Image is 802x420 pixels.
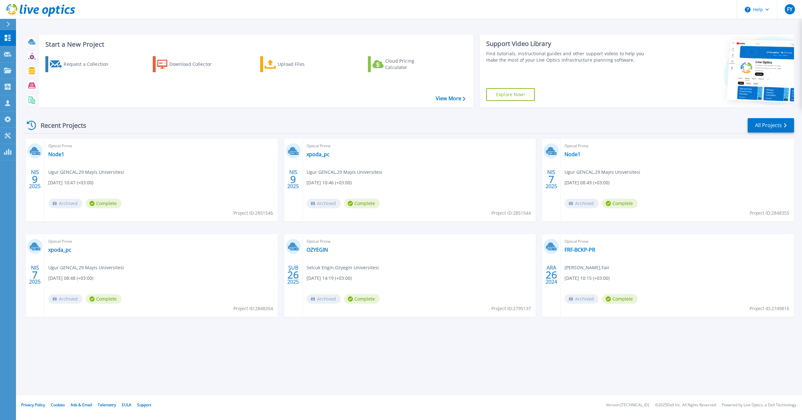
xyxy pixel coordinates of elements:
[153,56,224,72] a: Download Collector
[307,179,352,186] span: [DATE] 10:46 (+03:00)
[48,151,64,157] a: Node1
[436,95,465,102] a: View More
[29,263,41,286] div: NIS 2025
[137,402,151,408] a: Support
[722,403,796,407] li: Powered by Live Optics, a Dell Technology
[606,403,649,407] li: Version: [TECHNICAL_ID]
[48,294,82,304] span: Archived
[307,169,382,176] span: Ugur GENCAL , 29 Mayis Universitesi
[278,58,329,71] div: Upload Files
[233,305,273,312] span: Project ID: 2848354
[86,294,121,304] span: Complete
[565,151,580,157] a: Node1
[565,238,790,245] span: Optical Prime
[486,40,649,48] div: Support Video Library
[565,199,599,208] span: Archived
[486,88,535,101] a: Explore Now!
[602,294,638,304] span: Complete
[86,199,121,208] span: Complete
[29,168,41,191] div: NIS 2025
[565,294,599,304] span: Archived
[602,199,638,208] span: Complete
[25,118,95,133] div: Recent Projects
[260,56,331,72] a: Upload Files
[51,402,65,408] a: Cookies
[287,272,299,278] span: 26
[385,58,436,71] div: Cloud Pricing Calculator
[307,247,328,253] a: OZYEGIN
[750,210,789,217] span: Project ID: 2848355
[565,275,610,282] span: [DATE] 10:15 (+03:00)
[565,247,595,253] a: FRF-BCKP-PR
[64,58,115,71] div: Request a Collection
[287,263,299,286] div: ŞUB 2025
[549,177,554,182] span: 7
[545,168,557,191] div: NIS 2025
[48,142,274,149] span: Optical Prime
[48,179,93,186] span: [DATE] 10:47 (+03:00)
[32,272,38,278] span: 7
[565,264,610,271] span: [PERSON_NAME] , Fair
[750,305,789,312] span: Project ID: 2749816
[787,7,792,12] span: FY
[307,264,379,271] span: Selcuk Engin , Ozyegin Universitesi
[344,294,380,304] span: Complete
[48,264,124,271] span: Ugur GENCAL , 29 Mayis Universitesi
[290,177,296,182] span: 9
[565,169,640,176] span: Ugur GENCAL , 29 Mayis Universitesi
[491,210,531,217] span: Project ID: 2851544
[98,402,116,408] a: Telemetry
[307,199,341,208] span: Archived
[233,210,273,217] span: Project ID: 2851546
[655,403,716,407] li: © 2025 Dell Inc. All Rights Reserved
[565,179,610,186] span: [DATE] 08:49 (+03:00)
[45,56,117,72] a: Request a Collection
[122,402,131,408] a: EULA
[546,272,557,278] span: 26
[48,169,124,176] span: Ugur GENCAL , 29 Mayis Universitesi
[565,142,790,149] span: Optical Prime
[45,41,465,48] h3: Start a New Project
[48,247,71,253] a: xpoda_pc
[287,168,299,191] div: NIS 2025
[307,275,352,282] span: [DATE] 14:19 (+03:00)
[368,56,439,72] a: Cloud Pricing Calculator
[169,58,221,71] div: Download Collector
[307,294,341,304] span: Archived
[48,275,93,282] span: [DATE] 08:48 (+03:00)
[748,118,794,133] a: All Projects
[71,402,92,408] a: Ads & Email
[307,142,532,149] span: Optical Prime
[486,50,649,63] div: Find tutorials, instructional guides and other support videos to help you make the most of your L...
[344,199,380,208] span: Complete
[48,199,82,208] span: Archived
[32,177,38,182] span: 9
[21,402,45,408] a: Privacy Policy
[48,238,274,245] span: Optical Prime
[545,263,557,286] div: ARA 2024
[307,151,330,157] a: xpoda_pc
[491,305,531,312] span: Project ID: 2795137
[307,238,532,245] span: Optical Prime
